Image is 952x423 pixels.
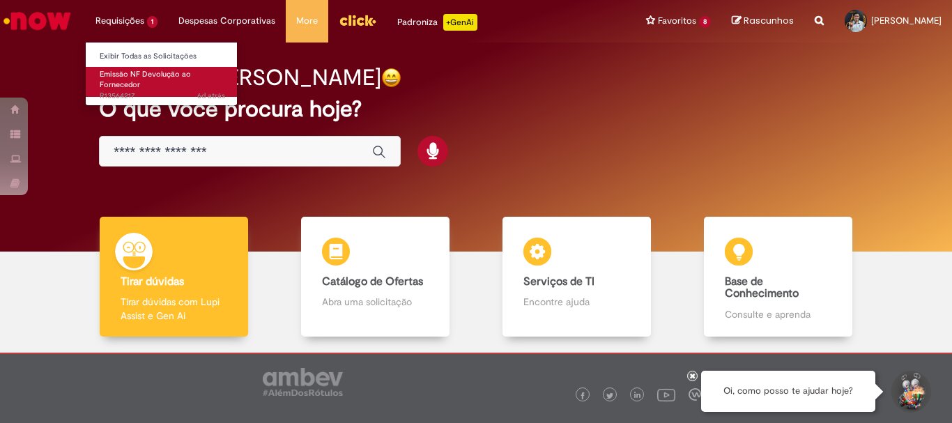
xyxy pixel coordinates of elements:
[689,388,701,401] img: logo_footer_workplace.png
[725,307,831,321] p: Consulte e aprenda
[263,368,343,396] img: logo_footer_ambev_rotulo_gray.png
[871,15,942,26] span: [PERSON_NAME]
[147,16,158,28] span: 1
[634,392,641,400] img: logo_footer_linkedin.png
[322,275,423,289] b: Catálogo de Ofertas
[95,14,144,28] span: Requisições
[443,14,477,31] p: +GenAi
[99,66,381,90] h2: Boa tarde, [PERSON_NAME]
[476,217,677,337] a: Serviços de TI Encontre ajuda
[523,275,594,289] b: Serviços de TI
[744,14,794,27] span: Rascunhos
[322,295,428,309] p: Abra uma solicitação
[677,217,879,337] a: Base de Conhecimento Consulte e aprenda
[86,49,239,64] a: Exibir Todas as Solicitações
[657,385,675,403] img: logo_footer_youtube.png
[725,275,799,301] b: Base de Conhecimento
[701,371,875,412] div: Oi, como posso te ajudar hoje?
[99,97,853,121] h2: O que você procura hoje?
[121,295,227,323] p: Tirar dúvidas com Lupi Assist e Gen Ai
[381,68,401,88] img: happy-face.png
[85,42,238,106] ul: Requisições
[100,91,225,102] span: R13564217
[86,67,239,97] a: Aberto R13564217 : Emissão NF Devolução ao Fornecedor
[73,217,275,337] a: Tirar dúvidas Tirar dúvidas com Lupi Assist e Gen Ai
[296,14,318,28] span: More
[523,295,629,309] p: Encontre ajuda
[658,14,696,28] span: Favoritos
[121,275,184,289] b: Tirar dúvidas
[606,392,613,399] img: logo_footer_twitter.png
[1,7,73,35] img: ServiceNow
[275,217,476,337] a: Catálogo de Ofertas Abra uma solicitação
[197,91,225,101] time: 24/09/2025 16:53:59
[178,14,275,28] span: Despesas Corporativas
[732,15,794,28] a: Rascunhos
[889,371,931,413] button: Iniciar Conversa de Suporte
[397,14,477,31] div: Padroniza
[197,91,225,101] span: 6d atrás
[100,69,191,91] span: Emissão NF Devolução ao Fornecedor
[579,392,586,399] img: logo_footer_facebook.png
[699,16,711,28] span: 8
[339,10,376,31] img: click_logo_yellow_360x200.png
